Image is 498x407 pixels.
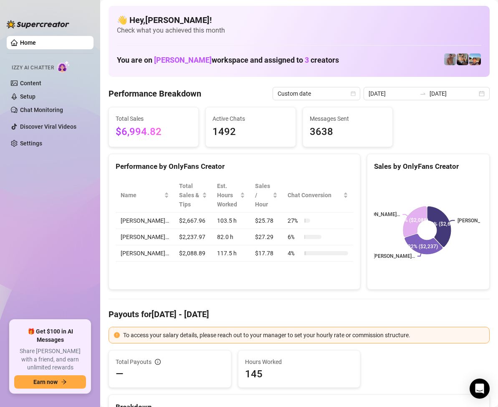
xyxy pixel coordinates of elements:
[288,216,301,225] span: 27 %
[57,61,70,73] img: AI Chatter
[369,89,416,98] input: Start date
[116,124,192,140] span: $6,994.82
[109,88,201,99] h4: Performance Breakdown
[116,161,353,172] div: Performance by OnlyFans Creator
[116,367,124,381] span: —
[255,181,271,209] span: Sales / Hour
[212,213,250,229] td: 103.5 h
[116,114,192,123] span: Total Sales
[245,367,354,381] span: 145
[14,328,86,344] span: 🎁 Get $100 in AI Messages
[121,191,162,200] span: Name
[212,229,250,245] td: 82.0 h
[174,229,212,245] td: $2,237.97
[212,245,250,262] td: 117.5 h
[174,245,212,262] td: $2,088.89
[288,232,301,242] span: 6 %
[250,245,283,262] td: $17.78
[20,93,35,100] a: Setup
[116,245,174,262] td: [PERSON_NAME]…
[351,91,356,96] span: calendar
[14,375,86,389] button: Earn nowarrow-right
[212,124,288,140] span: 1492
[33,379,58,385] span: Earn now
[288,249,301,258] span: 4 %
[12,64,54,72] span: Izzy AI Chatter
[116,357,152,366] span: Total Payouts
[116,178,174,213] th: Name
[116,229,174,245] td: [PERSON_NAME]…
[117,14,481,26] h4: 👋 Hey, [PERSON_NAME] !
[20,123,76,130] a: Discover Viral Videos
[245,357,354,366] span: Hours Worked
[154,56,212,64] span: [PERSON_NAME]
[430,89,477,98] input: End date
[217,181,239,209] div: Est. Hours Worked
[288,191,341,200] span: Chat Conversion
[444,53,456,65] img: Joey
[469,53,481,65] img: Zach
[373,253,415,259] text: [PERSON_NAME]…
[250,229,283,245] td: $27.29
[359,211,400,217] text: [PERSON_NAME]…
[20,107,63,113] a: Chat Monitoring
[420,90,426,97] span: to
[212,114,288,123] span: Active Chats
[420,90,426,97] span: swap-right
[20,80,41,86] a: Content
[179,181,200,209] span: Total Sales & Tips
[123,331,484,340] div: To access your salary details, please reach out to your manager to set your hourly rate or commis...
[174,178,212,213] th: Total Sales & Tips
[174,213,212,229] td: $2,667.96
[117,26,481,35] span: Check what you achieved this month
[116,213,174,229] td: [PERSON_NAME]…
[470,379,490,399] div: Open Intercom Messenger
[310,124,386,140] span: 3638
[117,56,339,65] h1: You are on workspace and assigned to creators
[250,213,283,229] td: $25.78
[310,114,386,123] span: Messages Sent
[109,308,490,320] h4: Payouts for [DATE] - [DATE]
[278,87,355,100] span: Custom date
[61,379,67,385] span: arrow-right
[114,332,120,338] span: exclamation-circle
[20,39,36,46] a: Home
[457,53,468,65] img: George
[250,178,283,213] th: Sales / Hour
[374,161,483,172] div: Sales by OnlyFans Creator
[7,20,69,28] img: logo-BBDzfeDw.svg
[155,359,161,365] span: info-circle
[14,347,86,372] span: Share [PERSON_NAME] with a friend, and earn unlimited rewards
[20,140,42,147] a: Settings
[283,178,353,213] th: Chat Conversion
[305,56,309,64] span: 3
